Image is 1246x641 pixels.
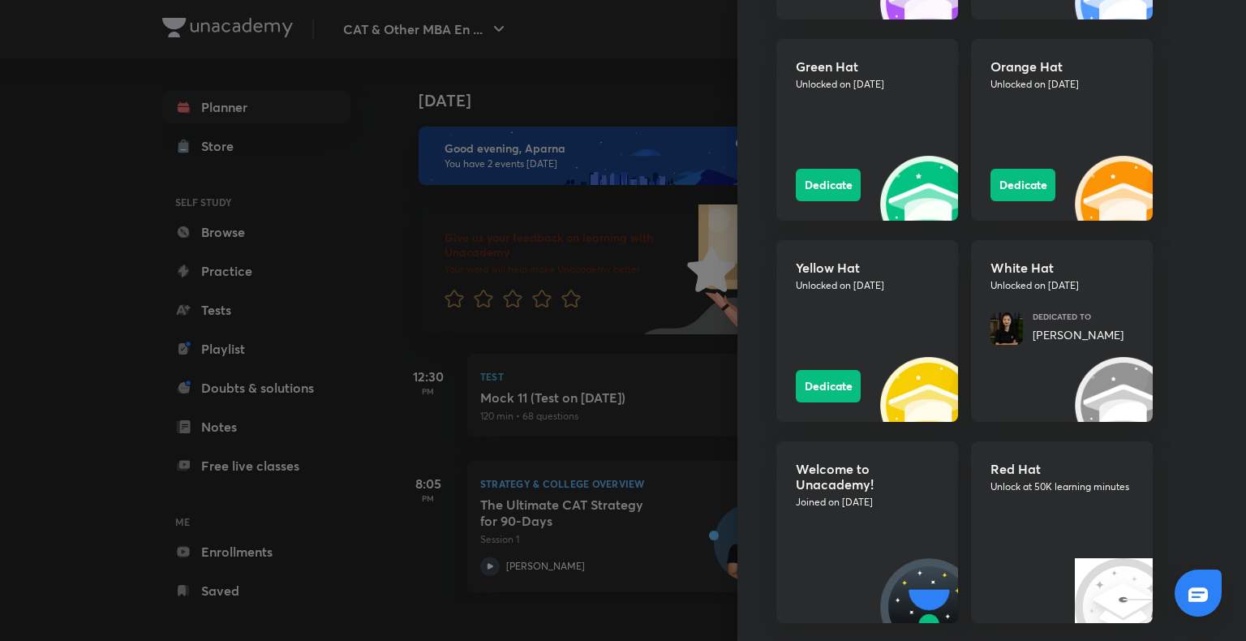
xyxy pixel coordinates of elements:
h5: Green Hat [796,58,939,74]
button: Dedicate [796,169,861,201]
img: Green Hat [880,156,977,253]
button: Dedicate [990,169,1055,201]
h5: Red Hat [990,461,1133,476]
p: Unlocked on [DATE] [990,77,1133,92]
img: Yellow Hat [880,357,977,454]
p: Joined on [DATE] [796,495,939,510]
h5: Welcome to Unacademy! [796,461,939,492]
p: Unlocked on [DATE] [796,278,939,293]
img: Orange Hat [1075,156,1172,253]
h5: Yellow Hat [796,260,939,275]
p: Unlocked on [DATE] [796,77,939,92]
p: Unlock at 50K learning minutes [990,480,1133,494]
button: Dedicate [796,370,861,402]
h5: Orange Hat [990,58,1133,74]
